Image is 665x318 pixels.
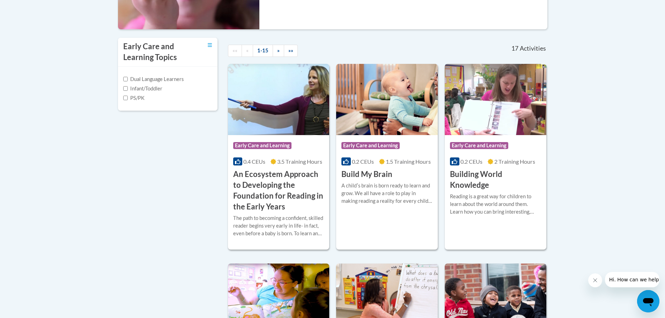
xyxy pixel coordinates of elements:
[341,169,392,180] h3: Build My Brain
[253,45,273,57] a: 1-15
[233,142,291,149] span: Early Care and Learning
[246,47,249,53] span: «
[288,47,293,53] span: »»
[228,64,330,250] a: Course LogoEarly Care and Learning0.4 CEUs3.5 Training Hours An Ecosystem Approach to Developing ...
[341,182,433,205] div: A childʹs brain is born ready to learn and grow. We all have a role to play in making reading a r...
[233,169,324,212] h3: An Ecosystem Approach to Developing the Foundation for Reading in the Early Years
[123,75,184,83] label: Dual Language Learners
[605,272,659,287] iframe: Message from company
[511,45,518,52] span: 17
[123,85,162,93] label: Infant/Toddler
[123,41,190,63] h3: Early Care and Learning Topics
[352,158,374,165] span: 0.2 CEUs
[277,158,322,165] span: 3.5 Training Hours
[243,158,265,165] span: 0.4 CEUs
[450,142,508,149] span: Early Care and Learning
[123,86,128,91] input: Checkbox for Options
[450,193,541,216] div: Reading is a great way for children to learn about the world around them. Learn how you can bring...
[494,158,535,165] span: 2 Training Hours
[232,47,237,53] span: ««
[445,64,546,250] a: Course LogoEarly Care and Learning0.2 CEUs2 Training Hours Building World KnowledgeReading is a g...
[273,45,284,57] a: Next
[123,77,128,81] input: Checkbox for Options
[228,45,242,57] a: Begining
[284,45,298,57] a: End
[341,142,400,149] span: Early Care and Learning
[123,96,128,100] input: Checkbox for Options
[242,45,253,57] a: Previous
[637,290,659,312] iframe: Button to launch messaging window
[588,273,602,287] iframe: Close message
[277,47,280,53] span: »
[336,64,438,250] a: Course LogoEarly Care and Learning0.2 CEUs1.5 Training Hours Build My BrainA childʹs brain is bor...
[450,169,541,191] h3: Building World Knowledge
[208,41,212,49] a: Toggle collapse
[336,64,438,135] img: Course Logo
[386,158,431,165] span: 1.5 Training Hours
[228,64,330,135] img: Course Logo
[233,214,324,237] div: The path to becoming a confident, skilled reader begins very early in life- in fact, even before ...
[123,94,145,102] label: PS/PK
[445,64,546,135] img: Course Logo
[460,158,482,165] span: 0.2 CEUs
[520,45,546,52] span: Activities
[4,5,57,10] span: Hi. How can we help?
